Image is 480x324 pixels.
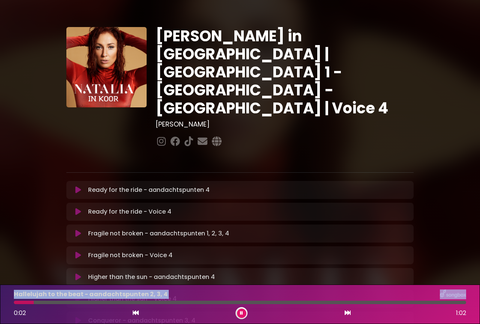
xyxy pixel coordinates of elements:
[66,27,147,107] img: YTVS25JmS9CLUqXqkEhs
[456,309,466,318] span: 1:02
[88,229,229,238] p: Fragile not broken - aandachtspunten 1, 2, 3, 4
[88,251,172,260] p: Fragile not broken - Voice 4
[88,273,215,282] p: Higher than the sun - aandachtspunten 4
[156,120,414,128] h3: [PERSON_NAME]
[14,309,26,317] span: 0:02
[156,27,414,117] h1: [PERSON_NAME] in [GEOGRAPHIC_DATA] | [GEOGRAPHIC_DATA] 1 - [GEOGRAPHIC_DATA] - [GEOGRAPHIC_DATA] ...
[88,185,210,194] p: Ready for the ride - aandachtspunten 4
[440,289,466,299] img: songbox-logo-white.png
[14,290,168,299] p: Hallelujah to the beat - aandachtspunten 2, 3, 4
[88,207,171,216] p: Ready for the ride - Voice 4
